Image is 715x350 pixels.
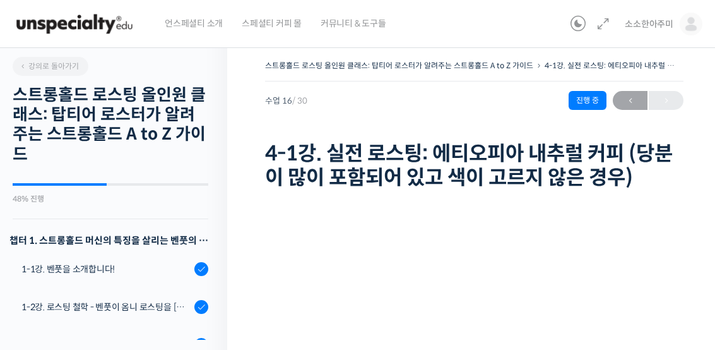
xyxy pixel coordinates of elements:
[265,97,307,105] span: 수업 16
[292,95,307,106] span: / 30
[9,232,208,249] h3: 챕터 1. 스트롱홀드 머신의 특징을 살리는 벤풋의 로스팅 방식
[13,85,208,164] h2: 스트롱홀드 로스팅 올인원 클래스: 탑티어 로스터가 알려주는 스트롱홀드 A to Z 가이드
[21,300,191,314] div: 1-2강. 로스팅 철학 - 벤풋이 옴니 로스팅을 [DATE] 않는 이유
[613,92,647,109] span: ←
[569,91,606,110] div: 진행 중
[625,18,673,30] span: 소소한아주미
[13,195,208,203] div: 48% 진행
[21,262,191,276] div: 1-1강. 벤풋을 소개합니다!
[13,57,88,76] a: 강의로 돌아가기
[265,61,533,70] a: 스트롱홀드 로스팅 올인원 클래스: 탑티어 로스터가 알려주는 스트롱홀드 A to Z 가이드
[19,61,79,71] span: 강의로 돌아가기
[265,142,683,190] h1: 4-1강. 실전 로스팅: 에티오피아 내추럴 커피 (당분이 많이 포함되어 있고 색이 고르지 않은 경우)
[613,91,647,110] a: ←이전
